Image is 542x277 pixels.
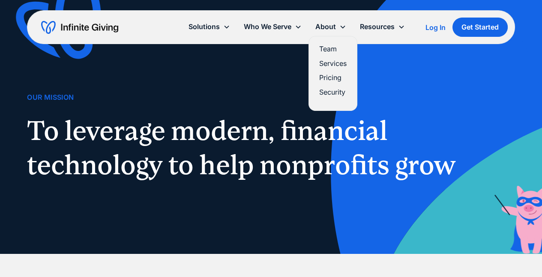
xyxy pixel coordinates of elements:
[319,58,347,69] a: Services
[27,113,466,182] h1: To leverage modern, financial technology to help nonprofits grow
[189,21,220,33] div: Solutions
[425,24,446,31] div: Log In
[360,21,395,33] div: Resources
[308,18,353,36] div: About
[237,18,308,36] div: Who We Serve
[452,18,508,37] a: Get Started
[425,22,446,33] a: Log In
[308,36,357,111] nav: About
[41,21,118,34] a: home
[315,21,336,33] div: About
[244,21,291,33] div: Who We Serve
[27,92,74,103] div: Our Mission
[319,72,347,83] a: Pricing
[319,43,347,55] a: Team
[182,18,237,36] div: Solutions
[319,86,347,98] a: Security
[353,18,412,36] div: Resources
